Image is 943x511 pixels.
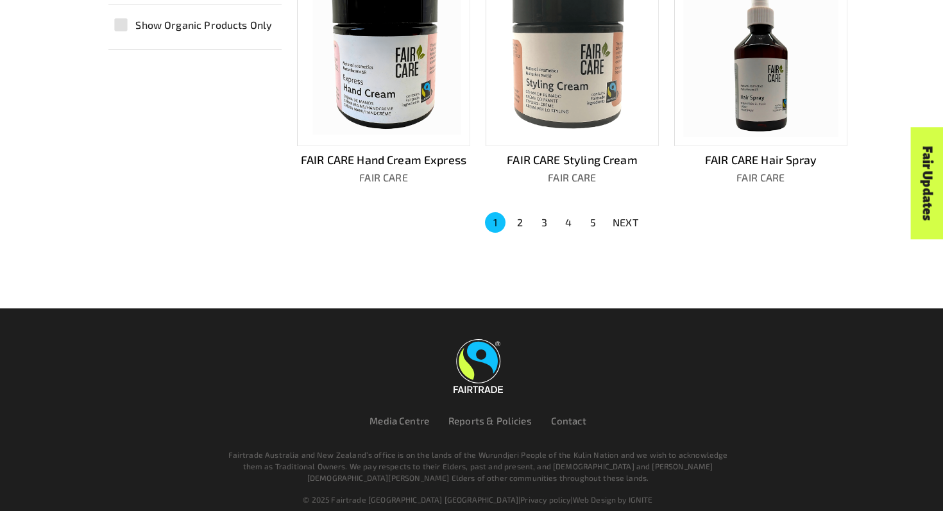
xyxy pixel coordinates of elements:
[303,495,518,504] span: © 2025 Fairtrade [GEOGRAPHIC_DATA] [GEOGRAPHIC_DATA]
[486,170,659,185] p: FAIR CARE
[370,415,429,426] a: Media Centre
[573,495,653,504] a: Web Design by IGNITE
[551,415,586,426] a: Contact
[674,151,847,169] p: FAIR CARE Hair Spray
[509,212,530,233] button: Go to page 2
[448,415,532,426] a: Reports & Policies
[674,170,847,185] p: FAIR CARE
[483,211,646,234] nav: pagination navigation
[297,151,470,169] p: FAIR CARE Hand Cream Express
[485,212,505,233] button: page 1
[486,151,659,169] p: FAIR CARE Styling Cream
[223,449,733,483] p: Fairtrade Australia and New Zealand’s office is on the lands of the Wurundjeri People of the Kuli...
[558,212,579,233] button: Go to page 4
[297,170,470,185] p: FAIR CARE
[605,211,646,234] button: NEXT
[613,215,638,230] p: NEXT
[582,212,603,233] button: Go to page 5
[454,339,503,393] img: Fairtrade Australia New Zealand logo
[520,495,570,504] a: Privacy policy
[92,494,864,505] div: | |
[534,212,554,233] button: Go to page 3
